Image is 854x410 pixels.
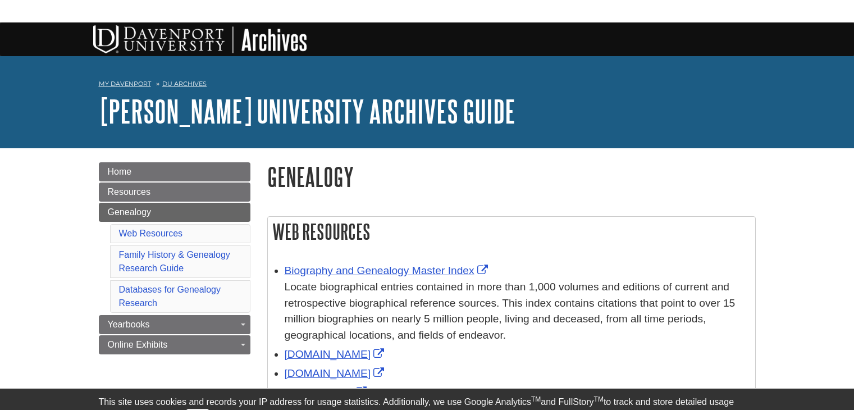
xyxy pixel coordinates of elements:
[285,367,387,379] a: Link opens in new window
[108,187,150,197] span: Resources
[267,162,756,191] h1: Genealogy
[99,79,151,89] a: My Davenport
[285,348,387,360] a: Link opens in new window
[93,25,307,53] img: DU Archives
[285,386,370,398] a: Link opens in new window
[285,265,491,276] a: Link opens in new window
[108,340,168,349] span: Online Exhibits
[108,167,132,176] span: Home
[268,217,755,247] h2: Web Resources
[119,250,230,273] a: Family History & Genealogy Research Guide
[108,207,151,217] span: Genealogy
[99,183,250,202] a: Resources
[99,162,250,181] a: Home
[99,162,250,354] div: Guide Page Menu
[119,285,221,308] a: Databases for Genealogy Research
[99,335,250,354] a: Online Exhibits
[119,229,183,238] a: Web Resources
[162,80,207,88] a: DU Archives
[285,279,750,344] div: Locate biographical entries contained in more than 1,000 volumes and editions of current and retr...
[108,320,150,329] span: Yearbooks
[99,76,756,94] nav: breadcrumb
[531,395,541,403] sup: TM
[99,94,515,129] a: [PERSON_NAME] University Archives Guide
[594,395,604,403] sup: TM
[99,315,250,334] a: Yearbooks
[99,203,250,222] a: Genealogy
